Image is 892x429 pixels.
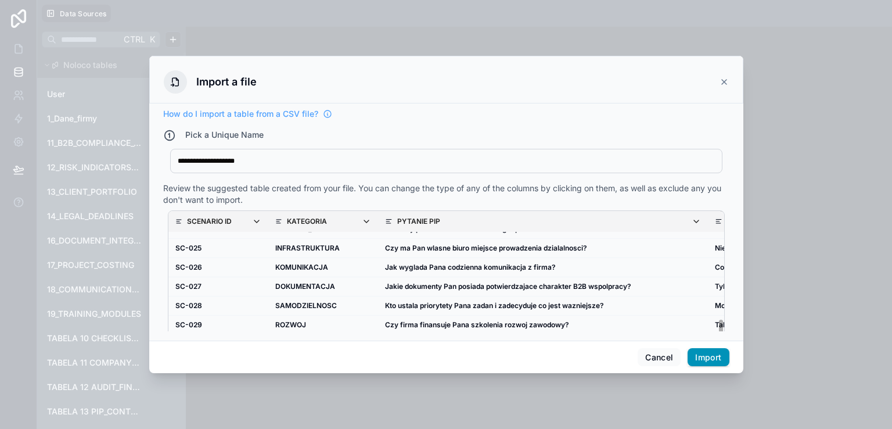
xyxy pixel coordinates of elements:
button: Import [688,348,729,367]
div: scrollable content [168,211,724,349]
a: How do I import a table from a CSV file? [163,108,332,120]
div: Review the suggested table created from your file. You can change the type of any of the columns ... [163,183,729,206]
button: Cancel [638,348,681,367]
h4: Pick a Unique Name [185,129,264,142]
span: How do I import a table from a CSV file? [163,108,318,120]
h3: Import a file [196,74,257,90]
